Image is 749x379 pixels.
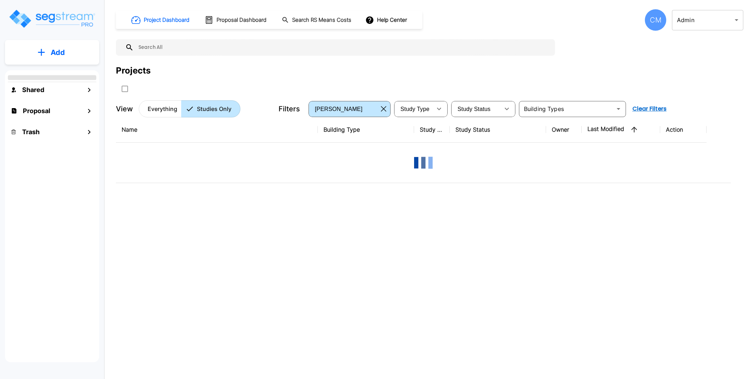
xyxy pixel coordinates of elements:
[453,99,500,119] div: Select
[458,106,491,112] span: Study Status
[409,148,438,177] img: Loading
[414,117,450,143] th: Study Type
[292,16,351,24] h1: Search RS Means Costs
[148,105,177,113] p: Everything
[139,100,182,117] button: Everything
[116,103,133,114] p: View
[279,13,355,27] button: Search RS Means Costs
[51,47,65,58] p: Add
[5,42,99,63] button: Add
[660,117,707,143] th: Action
[116,117,318,143] th: Name
[202,12,270,27] button: Proposal Dashboard
[279,103,300,114] p: Filters
[613,104,623,114] button: Open
[216,16,266,24] h1: Proposal Dashboard
[521,104,612,114] input: Building Types
[582,117,660,143] th: Last Modified
[396,99,432,119] div: Select
[197,105,231,113] p: Studies Only
[630,102,669,116] button: Clear Filters
[144,16,189,24] h1: Project Dashboard
[645,9,666,31] div: CM
[128,12,193,28] button: Project Dashboard
[8,9,96,29] img: Logo
[22,127,40,137] h1: Trash
[364,13,410,27] button: Help Center
[450,117,546,143] th: Study Status
[677,16,732,24] p: Admin
[22,85,44,95] h1: Shared
[118,82,132,96] button: SelectAll
[23,106,50,116] h1: Proposal
[401,106,429,112] span: Study Type
[546,117,582,143] th: Owner
[181,100,240,117] button: Studies Only
[310,99,378,119] div: Select
[116,64,151,77] div: Projects
[134,39,551,56] input: Search All
[139,100,240,117] div: Platform
[318,117,414,143] th: Building Type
